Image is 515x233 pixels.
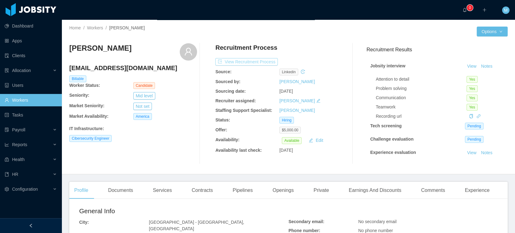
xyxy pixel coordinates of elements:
[279,148,293,153] span: [DATE]
[376,95,466,101] div: Communication
[5,49,57,62] a: icon: auditClients
[5,35,57,47] a: icon: appstoreApps
[215,79,240,84] b: Sourced by:
[5,157,9,162] i: icon: medicine-box
[79,220,89,225] b: City:
[344,182,406,199] div: Earnings And Discounts
[5,142,9,147] i: icon: line-chart
[69,43,131,53] h3: [PERSON_NAME]
[289,219,324,224] b: Secondary email:
[370,123,402,128] strong: Tech screening
[69,182,93,199] div: Profile
[103,182,138,199] div: Documents
[69,25,81,30] a: Home
[215,117,230,122] b: Status:
[184,47,193,56] i: icon: user
[504,6,508,14] span: M
[228,182,258,199] div: Pipelines
[479,163,495,171] button: Notes
[279,98,315,103] a: [PERSON_NAME]
[12,157,24,162] span: Health
[376,76,466,83] div: Attention to detail
[466,76,478,83] span: Yes
[215,43,277,52] h4: Recruitment Process
[279,117,294,124] span: Hiring
[12,172,18,177] span: HR
[12,187,38,192] span: Configuration
[279,108,315,113] a: [PERSON_NAME]
[69,64,197,72] h4: [EMAIL_ADDRESS][DOMAIN_NAME]
[215,148,262,153] b: Availability last check:
[268,182,299,199] div: Openings
[109,25,145,30] span: [PERSON_NAME]
[477,27,508,36] button: Optionsicon: down
[5,20,57,32] a: icon: pie-chartDashboard
[376,113,466,120] div: Recording url
[416,182,450,199] div: Comments
[87,25,103,30] a: Workers
[466,85,478,92] span: Yes
[279,69,298,75] span: linkedin
[133,82,155,89] span: Candidate
[148,182,177,199] div: Services
[215,127,227,132] b: Offer:
[12,68,31,73] span: Allocation
[215,59,278,64] a: icon: exportView Recruitment Process
[476,114,481,118] i: icon: link
[479,63,495,70] button: Notes
[309,182,334,199] div: Private
[465,150,479,155] a: View
[215,69,231,74] b: Source:
[149,220,244,231] span: [GEOGRAPHIC_DATA] - [GEOGRAPHIC_DATA], [GEOGRAPHIC_DATA]
[5,128,9,132] i: icon: file-protect
[462,8,467,12] i: icon: bell
[358,219,397,224] span: No secondary email
[469,113,473,120] div: Copy
[12,142,27,147] span: Reports
[12,127,25,132] span: Payroll
[465,123,483,129] span: Pending
[69,83,100,88] b: Worker Status:
[279,89,293,94] span: [DATE]
[370,137,414,142] strong: Challenge evaluation
[79,206,289,216] h2: General Info
[465,64,479,69] a: View
[460,182,495,199] div: Experience
[479,149,495,157] button: Notes
[5,68,9,73] i: icon: solution
[482,8,487,12] i: icon: plus
[133,113,152,120] span: America
[467,5,473,11] sup: 0
[376,104,466,110] div: Teamwork
[476,114,481,119] a: icon: link
[215,108,272,113] b: Staffing Support Specialist:
[279,127,301,133] span: $5,000.00
[301,70,305,74] i: icon: history
[370,63,406,68] strong: Jobsity interview
[133,103,152,110] button: Not set
[466,95,478,101] span: Yes
[5,109,57,121] a: icon: profileTasks
[69,114,109,119] b: Market Availability:
[5,172,9,176] i: icon: book
[469,114,473,118] i: icon: copy
[133,92,155,100] button: Mid level
[289,228,320,233] b: Phone number:
[69,135,112,142] span: Cibersecurity Engineer
[306,137,325,144] button: icon: editEdit
[316,99,320,103] i: icon: edit
[376,85,466,92] div: Problem solving
[69,93,89,98] b: Seniority:
[215,137,239,142] b: Availability:
[279,79,315,84] a: [PERSON_NAME]
[187,182,218,199] div: Contracts
[69,75,86,82] span: Billable
[367,46,508,53] h3: Recruitment Results
[465,136,483,143] span: Pending
[83,25,84,30] span: /
[5,79,57,91] a: icon: robotUsers
[215,58,278,66] button: icon: exportView Recruitment Process
[5,94,57,106] a: icon: userWorkers
[215,98,256,103] b: Recruiter assigned:
[69,103,105,108] b: Market Seniority:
